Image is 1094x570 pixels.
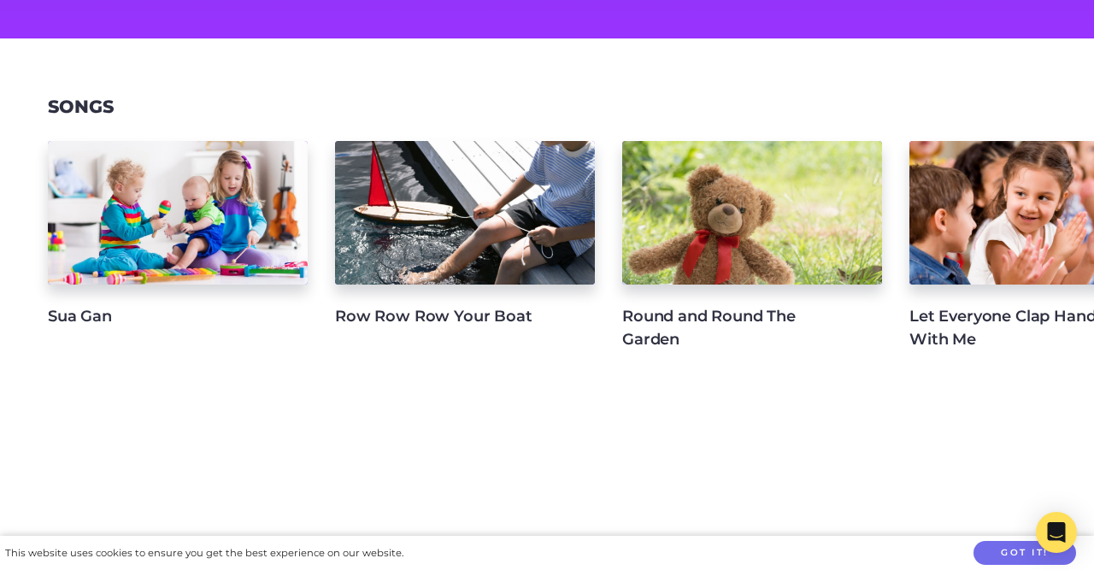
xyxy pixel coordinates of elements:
h4: Round and Round The Garden [622,305,855,351]
a: Row Row Row Your Boat [335,141,595,469]
div: Open Intercom Messenger [1036,512,1077,553]
h4: Sua Gan [48,305,280,328]
button: Got it! [973,541,1076,566]
a: Sua Gan [48,141,308,469]
h4: Row Row Row Your Boat [335,305,568,328]
a: Round and Round The Garden [622,141,882,469]
a: Songs [48,96,114,117]
div: This website uses cookies to ensure you get the best experience on our website. [5,544,403,562]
